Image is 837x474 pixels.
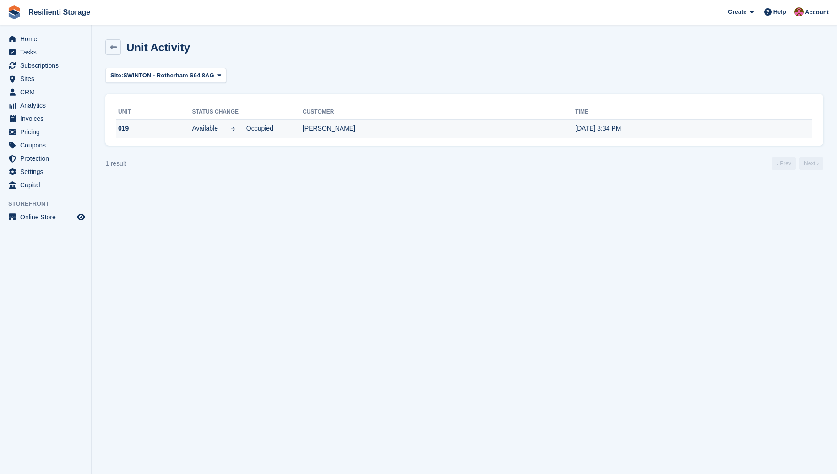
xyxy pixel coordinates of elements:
a: menu [5,72,87,85]
span: Subscriptions [20,59,75,72]
span: Protection [20,152,75,165]
span: Storefront [8,199,91,208]
nav: Page [770,157,825,170]
img: stora-icon-8386f47178a22dfd0bd8f6a31ec36ba5ce8667c1dd55bd0f319d3a0aa187defe.svg [7,5,21,19]
a: menu [5,165,87,178]
a: menu [5,139,87,152]
span: Site: [110,71,123,80]
th: Time [575,105,812,120]
a: menu [5,46,87,59]
span: Occupied [246,124,273,133]
a: menu [5,152,87,165]
a: menu [5,179,87,191]
span: Settings [20,165,75,178]
span: Sites [20,72,75,85]
a: menu [5,86,87,98]
span: Tasks [20,46,75,59]
time: 2025-09-03 14:34:13 UTC [575,125,621,132]
span: CRM [20,86,75,98]
button: Site: SWINTON - Rotherham S64 8AG [105,68,226,83]
th: Customer [303,105,575,120]
a: Next [799,157,823,170]
span: Capital [20,179,75,191]
span: Coupons [20,139,75,152]
td: [PERSON_NAME] [303,119,575,138]
a: menu [5,211,87,223]
td: 019 [116,119,192,138]
th: Unit [116,105,192,120]
span: Create [728,7,746,16]
span: SWINTON - Rotherham S64 8AG [123,71,214,80]
a: menu [5,125,87,138]
span: Analytics [20,99,75,112]
span: Home [20,33,75,45]
a: menu [5,99,87,112]
span: Online Store [20,211,75,223]
span: Invoices [20,112,75,125]
a: Previous [772,157,796,170]
a: menu [5,59,87,72]
a: menu [5,112,87,125]
a: Preview store [76,212,87,223]
a: menu [5,33,87,45]
img: Kerrie Whiteley [794,7,804,16]
span: Account [805,8,829,17]
h1: Unit Activity [126,41,190,54]
div: 1 result [105,159,126,169]
span: Help [773,7,786,16]
span: Available [192,124,219,133]
a: Resilienti Storage [25,5,94,20]
th: Status change [192,105,302,120]
span: Pricing [20,125,75,138]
